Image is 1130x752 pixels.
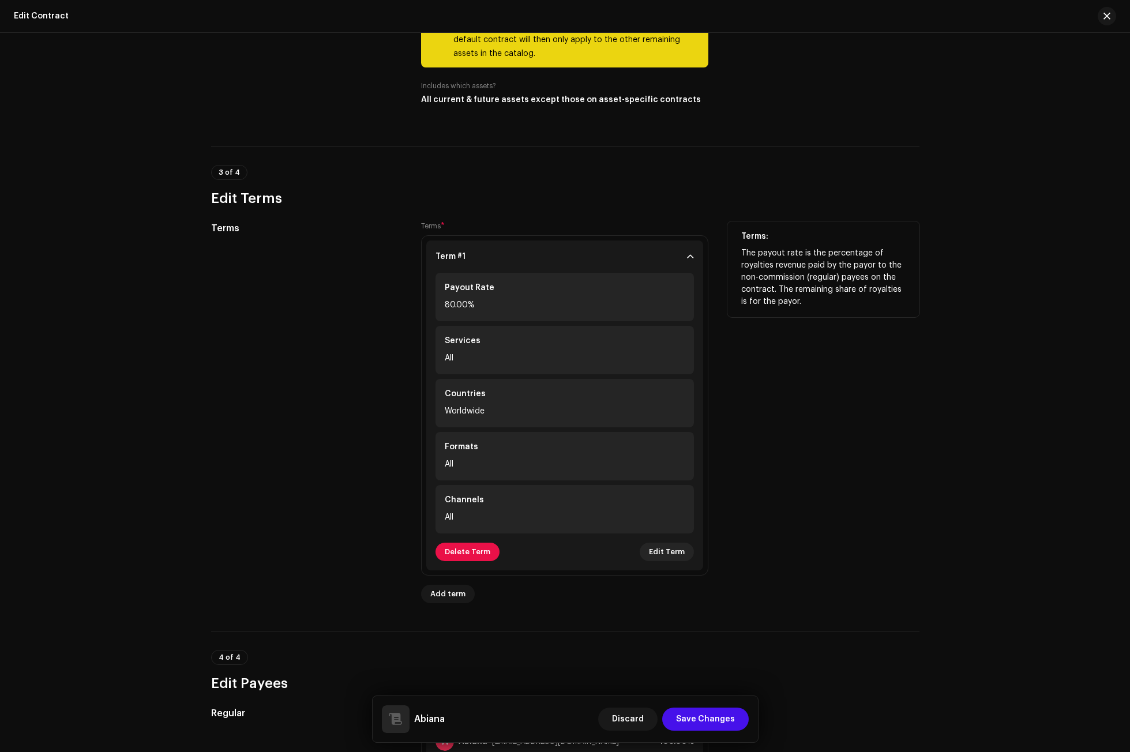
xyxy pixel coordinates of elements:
label: Terms [421,221,708,231]
h5: Terms [211,221,403,235]
span: 4 of 4 [219,654,241,661]
span: Save Changes [676,708,735,731]
span: Delete Term [445,540,490,563]
h3: Edit Payees [211,674,919,693]
p: Terms: [741,231,906,243]
span: 3 of 4 [219,169,240,176]
div: All [445,351,685,365]
h5: Regular [211,706,403,720]
button: Discard [598,708,658,731]
div: Countries [445,388,685,400]
div: Term #1 [436,252,465,261]
div: Payout Rate [445,282,685,294]
p: The payout rate is the percentage of royalties revenue paid by the payor to the non-commission (r... [741,247,906,308]
span: Edit Term [649,540,685,563]
label: Includes which assets? [421,81,496,91]
p-accordion-header: Term #1 [426,240,703,273]
div: Worldwide [445,404,685,418]
button: Save Changes [662,708,749,731]
button: Delete Term [436,543,500,561]
span: Discard [612,708,644,731]
h3: Edit Terms [211,189,919,208]
h5: Abiana [414,712,445,726]
span: Add term [430,582,465,606]
div: All [445,510,685,524]
button: Add term [421,585,475,603]
button: Edit Term [640,543,694,561]
div: Services [445,335,685,347]
p-accordion-content: Term #1 [426,273,703,570]
div: All current & future assets except those on asset-specific contracts [421,95,708,104]
div: 80.00% [445,298,685,312]
div: All [445,457,685,471]
div: Formats [445,441,685,453]
div: Channels [445,494,685,506]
